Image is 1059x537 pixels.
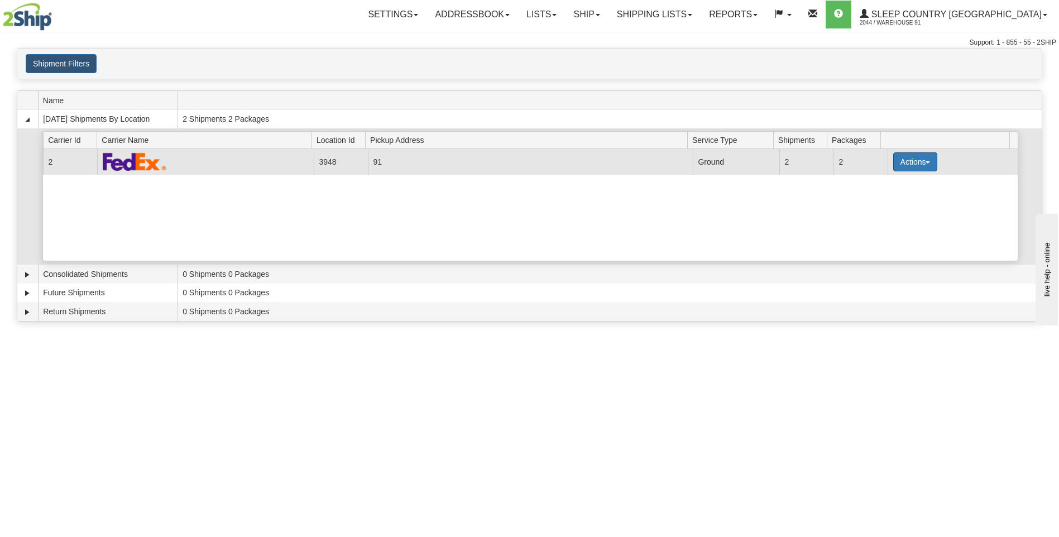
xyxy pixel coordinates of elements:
td: 0 Shipments 0 Packages [178,265,1042,284]
span: Packages [832,131,881,148]
span: Carrier Name [102,131,312,148]
td: 0 Shipments 0 Packages [178,302,1042,321]
span: Carrier Id [48,131,97,148]
a: Reports [701,1,766,28]
a: Collapse [22,114,33,125]
button: Shipment Filters [26,54,97,73]
td: Future Shipments [38,284,178,303]
a: Sleep Country [GEOGRAPHIC_DATA] 2044 / Warehouse 91 [851,1,1056,28]
a: Shipping lists [608,1,701,28]
span: Name [43,92,178,109]
td: Ground [693,149,779,174]
button: Actions [893,152,938,171]
span: Sleep Country [GEOGRAPHIC_DATA] [869,9,1042,19]
a: Lists [518,1,565,28]
div: live help - online [8,9,103,18]
span: Location Id [317,131,366,148]
span: Shipments [778,131,827,148]
td: 2 Shipments 2 Packages [178,109,1042,128]
img: logo2044.jpg [3,3,52,31]
td: 91 [368,149,693,174]
td: 2 [779,149,833,174]
td: 2 [833,149,888,174]
td: 2 [43,149,97,174]
span: Pickup Address [370,131,687,148]
td: 3948 [314,149,368,174]
span: Service Type [692,131,773,148]
td: Return Shipments [38,302,178,321]
a: Expand [22,287,33,299]
iframe: chat widget [1033,212,1058,325]
a: Settings [360,1,427,28]
td: Consolidated Shipments [38,265,178,284]
div: Support: 1 - 855 - 55 - 2SHIP [3,38,1056,47]
a: Ship [565,1,608,28]
td: 0 Shipments 0 Packages [178,284,1042,303]
img: FedEx Express® [103,152,167,171]
a: Expand [22,269,33,280]
a: Expand [22,306,33,318]
span: 2044 / Warehouse 91 [860,17,943,28]
td: [DATE] Shipments By Location [38,109,178,128]
a: Addressbook [427,1,518,28]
